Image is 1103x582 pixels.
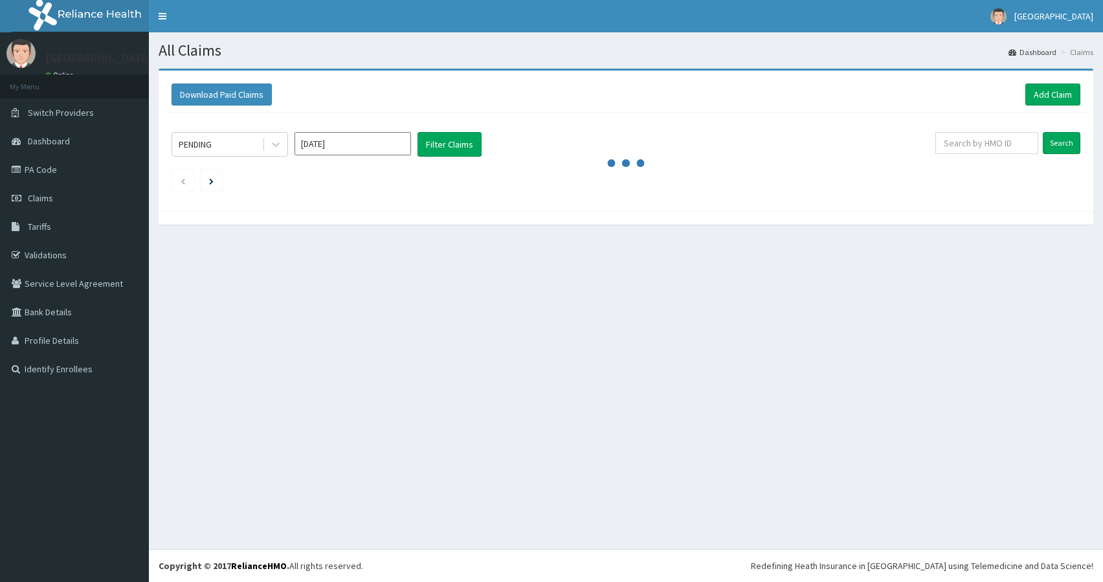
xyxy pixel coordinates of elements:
a: Previous page [180,175,186,186]
svg: audio-loading [607,144,645,183]
span: Tariffs [28,221,51,232]
h1: All Claims [159,42,1093,59]
button: Download Paid Claims [172,84,272,106]
a: Next page [209,175,214,186]
img: User Image [990,8,1007,25]
span: Switch Providers [28,107,94,118]
span: Claims [28,192,53,204]
div: Redefining Heath Insurance in [GEOGRAPHIC_DATA] using Telemedicine and Data Science! [751,559,1093,572]
strong: Copyright © 2017 . [159,560,289,572]
span: [GEOGRAPHIC_DATA] [1014,10,1093,22]
a: Online [45,71,76,80]
span: Dashboard [28,135,70,147]
li: Claims [1058,47,1093,58]
p: [GEOGRAPHIC_DATA] [45,52,152,64]
div: PENDING [179,138,212,151]
input: Search by HMO ID [935,132,1038,154]
input: Search [1043,132,1080,154]
input: Select Month and Year [295,132,411,155]
button: Filter Claims [418,132,482,157]
img: User Image [6,39,36,68]
a: Dashboard [1008,47,1056,58]
footer: All rights reserved. [149,549,1103,582]
a: Add Claim [1025,84,1080,106]
a: RelianceHMO [231,560,287,572]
